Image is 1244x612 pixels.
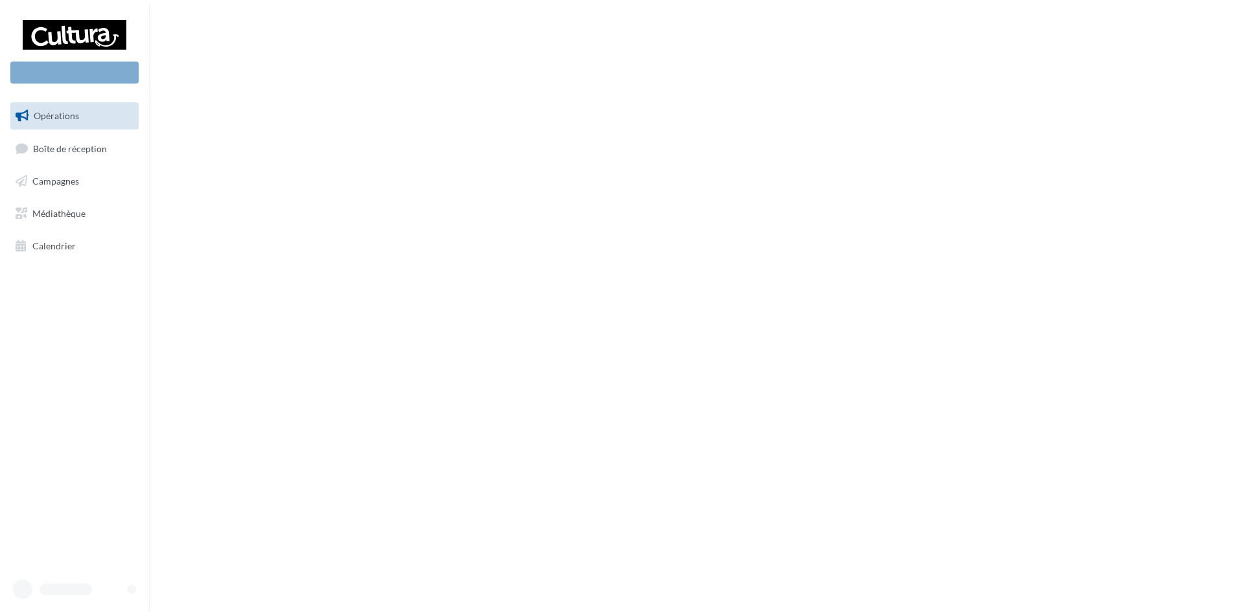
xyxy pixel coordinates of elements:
a: Campagnes [8,168,141,195]
span: Boîte de réception [33,142,107,153]
span: Campagnes [32,176,79,187]
a: Opérations [8,102,141,130]
a: Boîte de réception [8,135,141,163]
span: Calendrier [32,240,76,251]
span: Opérations [34,110,79,121]
div: Nouvelle campagne [10,62,139,84]
span: Médiathèque [32,208,86,219]
a: Calendrier [8,232,141,260]
a: Médiathèque [8,200,141,227]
